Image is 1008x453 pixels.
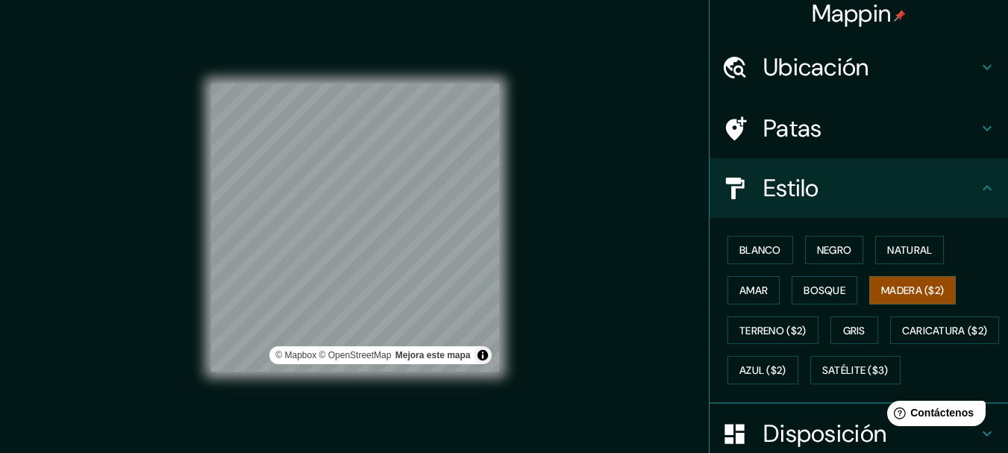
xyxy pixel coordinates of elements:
font: Disposición [763,418,886,449]
canvas: Mapa [211,84,499,372]
font: Patas [763,113,822,144]
font: Ubicación [763,51,869,83]
button: Madera ($2) [869,276,956,304]
font: Mejora este mapa [395,350,471,360]
div: Patas [710,99,1008,158]
button: Azul ($2) [727,356,798,384]
button: Satélite ($3) [810,356,901,384]
a: Mapbox [275,350,316,360]
button: Bosque [792,276,857,304]
a: Mapa de calles abierto [319,350,392,360]
button: Blanco [727,236,793,264]
button: Activar o desactivar atribución [474,346,492,364]
font: Blanco [739,243,781,257]
font: Amar [739,284,768,297]
font: Negro [817,243,852,257]
img: pin-icon.png [894,10,906,22]
button: Caricatura ($2) [890,316,1000,345]
font: © OpenStreetMap [319,350,392,360]
font: Azul ($2) [739,364,786,378]
font: Satélite ($3) [822,364,889,378]
button: Gris [830,316,878,345]
font: Gris [843,324,865,337]
font: Terreno ($2) [739,324,807,337]
font: Bosque [804,284,845,297]
font: Madera ($2) [881,284,944,297]
a: Map feedback [395,350,471,360]
button: Negro [805,236,864,264]
button: Terreno ($2) [727,316,818,345]
div: Estilo [710,158,1008,218]
font: Natural [887,243,932,257]
button: Natural [875,236,944,264]
font: Estilo [763,172,819,204]
font: © Mapbox [275,350,316,360]
font: Caricatura ($2) [902,324,988,337]
iframe: Lanzador de widgets de ayuda [875,395,992,437]
div: Ubicación [710,37,1008,97]
button: Amar [727,276,780,304]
